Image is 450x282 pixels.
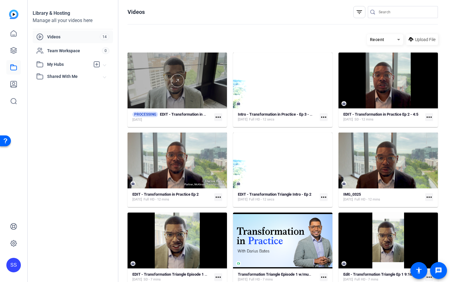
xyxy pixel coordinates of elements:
[238,272,314,277] strong: Transformation Triangle Episode 1 w/music
[33,58,113,70] mat-expansion-panel-header: My Hubs
[343,272,444,277] strong: Edit - Transformation Triangle Ep 1 9:16 Synched Captions
[47,61,90,68] span: My Hubs
[343,197,353,202] span: [DATE]
[320,193,328,201] mat-icon: more_horiz
[425,273,433,281] mat-icon: more_horiz
[343,117,353,122] span: [DATE]
[102,47,109,54] span: 0
[415,37,435,43] span: Upload File
[370,37,384,42] span: Recent
[100,34,109,40] span: 14
[132,272,212,282] a: EDIT - Transformation Triangle Episode 1 - 4:5[DATE]SD - 7 mins
[249,197,274,202] span: Full HD - 12 secs
[144,277,161,282] span: SD - 7 mins
[132,117,142,122] span: [DATE]
[238,192,317,202] a: EDIT - Transformation Triangle Intro - Ep 2[DATE]Full HD - 12 secs
[435,267,442,274] mat-icon: message
[343,192,423,202] a: IMG_0325[DATE]Full HD - 12 mins
[354,197,380,202] span: Full HD - 12 mins
[47,34,100,40] span: Videos
[47,48,102,54] span: Team Workspace
[238,197,248,202] span: [DATE]
[379,8,433,16] input: Search
[343,277,353,282] span: [DATE]
[132,192,199,197] strong: EDIT - Transformation in Practice Ep 2
[132,272,212,277] strong: EDIT - Transformation Triangle Episode 1 - 4:5
[343,112,423,122] a: EDIT - Transformation in Practice Ep 2 - 4:5[DATE]SD - 12 mins
[132,112,212,122] a: PROCESSINGEDIT - Transformation in Practice Ep 3[DATE]
[238,112,342,117] strong: Intro - Transformation in Practice - Ep 3 - Big Rocks Pebbles
[132,277,142,282] span: [DATE]
[132,112,158,117] span: PROCESSING
[160,112,226,117] strong: EDIT - Transformation in Practice Ep 3
[238,272,317,282] a: Transformation Triangle Episode 1 w/music[DATE]Full HD - 7 mins
[6,258,21,272] div: SS
[214,113,222,121] mat-icon: more_horiz
[9,10,18,19] img: blue-gradient.svg
[354,117,374,122] span: SD - 12 mins
[144,197,169,202] span: Full HD - 12 mins
[214,193,222,201] mat-icon: more_horiz
[238,112,317,122] a: Intro - Transformation in Practice - Ep 3 - Big Rocks Pebbles[DATE]Full HD - 12 secs
[356,8,363,16] mat-icon: filter_list
[238,277,248,282] span: [DATE]
[343,272,423,282] a: Edit - Transformation Triangle Ep 1 9:16 Synched Captions[DATE]Full HD - 7 mins
[249,117,274,122] span: Full HD - 12 secs
[343,112,418,117] strong: EDIT - Transformation in Practice Ep 2 - 4:5
[33,10,113,17] div: Library & Hosting
[425,193,433,201] mat-icon: more_horiz
[415,267,422,274] mat-icon: accessibility
[320,273,328,281] mat-icon: more_horiz
[249,277,273,282] span: Full HD - 7 mins
[214,273,222,281] mat-icon: more_horiz
[128,8,145,16] h1: Videos
[343,192,361,197] strong: IMG_0325
[47,73,103,80] span: Shared With Me
[33,17,113,24] div: Manage all your videos here
[425,113,433,121] mat-icon: more_horiz
[33,70,113,82] mat-expansion-panel-header: Shared With Me
[406,34,438,45] button: Upload File
[132,192,212,202] a: EDIT - Transformation in Practice Ep 2[DATE]Full HD - 12 mins
[238,192,311,197] strong: EDIT - Transformation Triangle Intro - Ep 2
[132,197,142,202] span: [DATE]
[238,117,248,122] span: [DATE]
[320,113,328,121] mat-icon: more_horiz
[354,277,378,282] span: Full HD - 7 mins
